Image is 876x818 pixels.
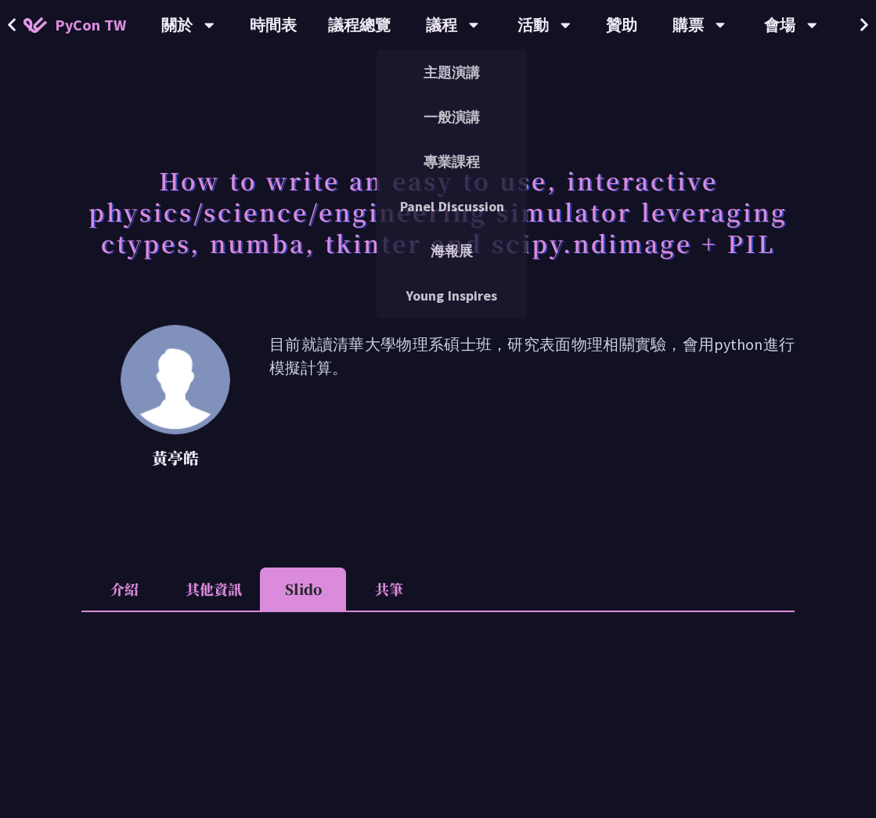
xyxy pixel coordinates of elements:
[377,99,527,135] a: 一般演講
[377,188,527,225] a: Panel Discussion
[346,568,432,611] li: 共筆
[55,13,126,37] span: PyCon TW
[8,5,142,45] a: PyCon TW
[377,54,527,91] a: 主題演講
[81,157,795,266] h1: How to write an easy to use, interactive physics/science/engineering simulator leveraging ctypes,...
[168,568,260,611] li: 其他資訊
[23,17,47,33] img: Home icon of PyCon TW 2025
[121,446,230,470] p: 黃亭皓
[377,143,527,180] a: 專業課程
[81,568,168,611] li: 介紹
[260,568,346,611] li: Slido
[121,325,230,434] img: 黃亭皓
[377,232,527,269] a: 海報展
[377,277,527,314] a: Young Inspires
[269,333,795,474] p: 目前就讀清華大學物理系碩士班，研究表面物理相關實驗，會用python進行模擬計算。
